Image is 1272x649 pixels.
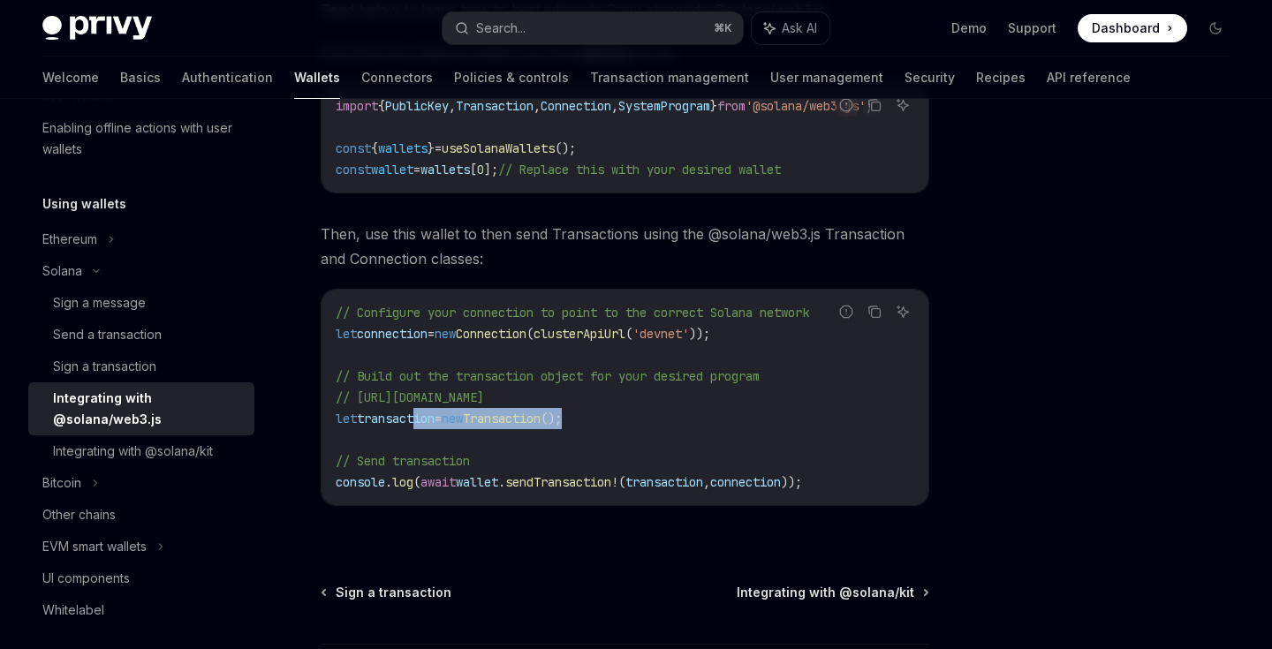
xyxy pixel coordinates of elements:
[53,292,146,313] div: Sign a message
[752,12,829,44] button: Ask AI
[336,389,484,405] span: // [URL][DOMAIN_NAME]
[746,98,866,114] span: '@solana/web3.js'
[428,140,435,156] span: }
[710,98,717,114] span: }
[322,584,451,601] a: Sign a transaction
[618,98,710,114] span: SystemProgram
[413,162,420,177] span: =
[42,260,82,282] div: Solana
[413,474,420,490] span: (
[53,356,156,377] div: Sign a transaction
[42,568,130,589] div: UI components
[28,562,254,594] a: UI components
[463,411,541,426] span: Transaction
[714,21,732,35] span: ⌘ K
[505,474,611,490] span: sendTransaction
[449,98,456,114] span: ,
[625,326,632,342] span: (
[590,57,749,99] a: Transaction management
[294,57,340,99] a: Wallets
[863,94,886,117] button: Copy the contents from the code block
[498,474,505,490] span: .
[470,162,477,177] span: [
[336,584,451,601] span: Sign a transaction
[477,162,484,177] span: 0
[435,411,442,426] span: =
[456,98,534,114] span: Transaction
[336,140,371,156] span: const
[42,600,104,621] div: Whitelabel
[1008,19,1056,37] a: Support
[336,411,357,426] span: let
[625,474,703,490] span: transaction
[42,536,147,557] div: EVM smart wallets
[555,140,576,156] span: ();
[541,98,611,114] span: Connection
[392,474,413,490] span: log
[534,326,625,342] span: clusterApiUrl
[357,326,428,342] span: connection
[534,98,541,114] span: ,
[42,16,152,41] img: dark logo
[321,222,929,271] span: Then, use this wallet to then send Transactions using the @solana/web3.js Transaction and Connect...
[1201,14,1230,42] button: Toggle dark mode
[361,57,433,99] a: Connectors
[336,305,809,321] span: // Configure your connection to point to the correct Solana network
[42,57,99,99] a: Welcome
[632,326,689,342] span: 'devnet'
[28,319,254,351] a: Send a transaction
[336,326,357,342] span: let
[891,300,914,323] button: Ask AI
[53,388,244,430] div: Integrating with @solana/web3.js
[182,57,273,99] a: Authentication
[689,326,710,342] span: ));
[526,326,534,342] span: (
[42,193,126,215] h5: Using wallets
[442,411,463,426] span: new
[1078,14,1187,42] a: Dashboard
[42,472,81,494] div: Bitcoin
[420,162,470,177] span: wallets
[336,98,378,114] span: import
[703,474,710,490] span: ,
[905,57,955,99] a: Security
[976,57,1026,99] a: Recipes
[1092,19,1160,37] span: Dashboard
[781,474,802,490] span: ));
[28,112,254,165] a: Enabling offline actions with user wallets
[442,140,555,156] span: useSolanaWallets
[120,57,161,99] a: Basics
[541,411,562,426] span: ();
[951,19,987,37] a: Demo
[456,474,498,490] span: wallet
[371,140,378,156] span: {
[835,94,858,117] button: Report incorrect code
[28,499,254,531] a: Other chains
[28,435,254,467] a: Integrating with @solana/kit
[378,98,385,114] span: {
[336,453,470,469] span: // Send transaction
[428,326,435,342] span: =
[28,382,254,435] a: Integrating with @solana/web3.js
[336,162,371,177] span: const
[611,474,618,490] span: !
[782,19,817,37] span: Ask AI
[420,474,456,490] span: await
[28,351,254,382] a: Sign a transaction
[456,326,526,342] span: Connection
[1047,57,1131,99] a: API reference
[611,98,618,114] span: ,
[737,584,914,601] span: Integrating with @solana/kit
[42,117,244,160] div: Enabling offline actions with user wallets
[28,287,254,319] a: Sign a message
[42,504,116,525] div: Other chains
[435,140,442,156] span: =
[336,368,760,384] span: // Build out the transaction object for your desired program
[357,411,435,426] span: transaction
[378,140,428,156] span: wallets
[53,324,162,345] div: Send a transaction
[454,57,569,99] a: Policies & controls
[336,474,385,490] span: console
[484,162,498,177] span: ];
[717,98,746,114] span: from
